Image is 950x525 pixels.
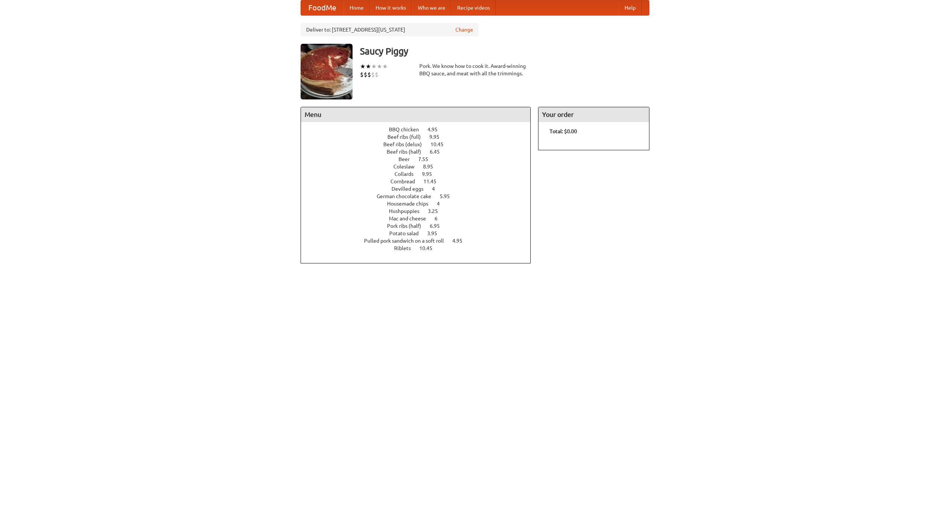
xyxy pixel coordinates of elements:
li: $ [367,70,371,79]
span: 6.45 [430,149,447,155]
span: Collards [394,171,421,177]
span: Beef ribs (half) [387,149,429,155]
li: ★ [360,62,366,70]
a: Recipe videos [451,0,496,15]
span: Beer [399,156,417,162]
span: Beef ribs (full) [387,134,428,140]
span: 6 [435,216,445,222]
a: Collards 9.95 [394,171,446,177]
span: Cornbread [390,178,422,184]
span: BBQ chicken [389,127,426,132]
span: Mac and cheese [389,216,433,222]
span: Pulled pork sandwich on a soft roll [364,238,451,244]
div: Deliver to: [STREET_ADDRESS][US_STATE] [301,23,479,36]
a: Devilled eggs 4 [392,186,449,192]
li: $ [371,70,375,79]
span: 3.25 [428,208,445,214]
span: 10.45 [419,245,440,251]
li: ★ [371,62,377,70]
span: Housemade chips [387,201,436,207]
span: Pork ribs (half) [387,223,429,229]
span: 4.95 [452,238,470,244]
span: 3.95 [427,230,445,236]
a: Housemade chips 4 [387,201,453,207]
span: Beef ribs (delux) [383,141,429,147]
h4: Your order [538,107,649,122]
span: 4.95 [427,127,445,132]
a: Pork ribs (half) 6.95 [387,223,453,229]
a: Beef ribs (delux) 10.45 [383,141,457,147]
span: 4 [432,186,442,192]
span: 6.95 [430,223,447,229]
a: Beef ribs (full) 9.95 [387,134,453,140]
a: Riblets 10.45 [394,245,446,251]
a: BBQ chicken 4.95 [389,127,451,132]
span: Riblets [394,245,418,251]
li: $ [364,70,367,79]
span: 11.45 [423,178,444,184]
a: Beer 7.55 [399,156,442,162]
li: ★ [366,62,371,70]
a: Who we are [412,0,451,15]
span: 9.95 [422,171,439,177]
a: Coleslaw 8.95 [393,164,447,170]
span: 10.45 [430,141,451,147]
a: German chocolate cake 5.95 [377,193,463,199]
li: $ [360,70,364,79]
h3: Saucy Piggy [360,44,649,59]
span: 4 [437,201,447,207]
a: Change [455,26,473,33]
a: How it works [370,0,412,15]
img: angular.jpg [301,44,353,99]
span: Hushpuppies [389,208,427,214]
div: Pork. We know how to cook it. Award-winning BBQ sauce, and meat with all the trimmings. [419,62,531,77]
a: Help [619,0,642,15]
span: 9.95 [429,134,447,140]
a: Pulled pork sandwich on a soft roll 4.95 [364,238,476,244]
span: 8.95 [423,164,440,170]
h4: Menu [301,107,530,122]
li: ★ [377,62,382,70]
a: Potato salad 3.95 [389,230,451,236]
li: ★ [382,62,388,70]
span: Coleslaw [393,164,422,170]
span: German chocolate cake [377,193,439,199]
span: 5.95 [440,193,457,199]
a: Cornbread 11.45 [390,178,450,184]
a: Mac and cheese 6 [389,216,451,222]
a: Hushpuppies 3.25 [389,208,452,214]
li: $ [375,70,379,79]
span: 7.55 [418,156,436,162]
a: Home [344,0,370,15]
span: Potato salad [389,230,426,236]
span: Devilled eggs [392,186,431,192]
a: FoodMe [301,0,344,15]
a: Beef ribs (half) 6.45 [387,149,453,155]
b: Total: $0.00 [550,128,577,134]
